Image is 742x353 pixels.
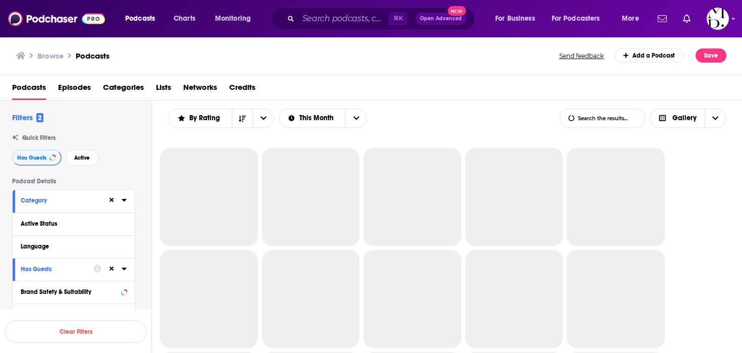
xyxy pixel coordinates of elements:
a: Charts [167,11,201,27]
button: open menu [118,11,168,27]
button: Open AdvancedNew [415,13,466,25]
button: Save [696,48,726,63]
button: Choose View [650,109,727,128]
a: Lists [156,79,171,100]
span: 2 [36,113,43,122]
h2: Filters [12,113,43,122]
button: open menu [345,109,366,127]
div: Has Guests [21,266,87,273]
a: Show notifications dropdown [654,10,671,27]
button: Send feedback [556,52,607,60]
button: open menu [279,115,346,122]
button: open menu [253,109,274,127]
span: By Rating [189,115,224,122]
span: Gallery [672,115,697,122]
a: Podcasts [76,51,110,61]
button: Clear Filters [5,320,146,343]
button: open menu [208,11,264,27]
div: Language [21,243,120,250]
span: For Podcasters [552,12,600,26]
button: Active Status [21,217,127,230]
a: Credits [229,79,255,100]
button: Has Guests [12,149,62,166]
span: New [448,6,466,16]
a: Networks [183,79,217,100]
div: Active Status [21,220,120,227]
button: open menu [169,115,232,122]
a: Categories [103,79,144,100]
img: User Profile [707,8,729,30]
div: Search podcasts, credits, & more... [280,7,485,30]
span: More [622,12,639,26]
h2: Choose List sort [168,109,275,128]
span: Monitoring [215,12,251,26]
button: open menu [615,11,652,27]
span: Charts [174,12,195,26]
span: Podcasts [125,12,155,26]
span: Active [74,155,90,161]
a: Add a Podcast [615,48,684,63]
button: Active [66,149,98,166]
button: Brand Safety & Suitability [21,285,127,298]
img: Podchaser - Follow, Share and Rate Podcasts [8,9,105,28]
p: Podcast Details [12,178,135,185]
a: Show notifications dropdown [679,10,695,27]
a: Episodes [58,79,91,100]
h3: Browse [37,51,64,61]
div: Category [21,197,101,204]
span: Quick Filters [22,134,56,141]
button: Language [21,240,127,253]
span: Logged in as melissa26784 [707,8,729,30]
span: For Business [495,12,535,26]
div: Brand Safety & Suitability [21,288,118,295]
span: Has Guests [17,155,46,161]
span: Open Advanced [420,16,462,21]
span: ⌘ K [389,12,407,25]
span: This Month [299,115,337,122]
button: Show profile menu [707,8,729,30]
button: open menu [545,11,615,27]
button: Category [21,194,108,207]
input: Search podcasts, credits, & more... [298,11,389,27]
h2: Select Date Range [279,109,367,128]
button: Has Guests [21,263,93,275]
a: Podcasts [12,79,46,100]
button: Sort Direction [232,109,253,127]
button: open menu [488,11,548,27]
button: Political SkewBeta [21,308,127,321]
